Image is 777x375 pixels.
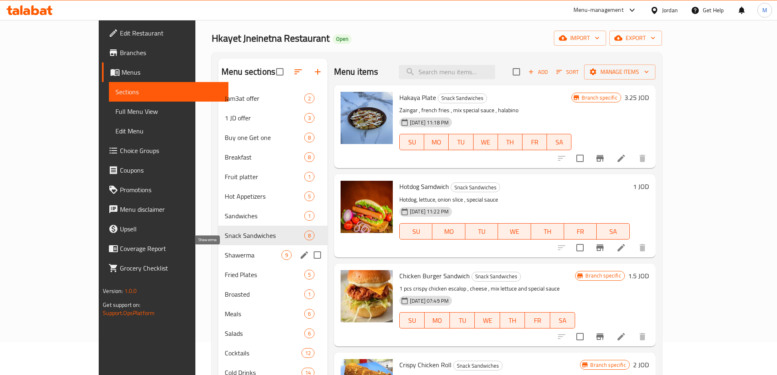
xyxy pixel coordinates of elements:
[120,204,222,214] span: Menu disclaimer
[115,107,222,116] span: Full Menu View
[271,63,288,80] span: Select all sections
[288,62,308,82] span: Sort sections
[102,23,228,43] a: Edit Restaurant
[454,361,502,371] span: Snack Sandwiches
[399,134,424,150] button: SU
[305,114,314,122] span: 3
[225,328,304,338] span: Salads
[525,66,551,78] button: Add
[399,65,495,79] input: search
[527,67,549,77] span: Add
[102,180,228,200] a: Promotions
[534,226,561,237] span: TH
[103,286,123,296] span: Version:
[451,182,500,192] div: Snack Sandwiches
[475,312,500,328] button: WE
[218,245,328,265] div: Shawerma9edit
[573,5,624,15] div: Menu-management
[341,181,393,233] img: Hotdog Samdwich
[624,92,649,103] h6: 3.25 JOD
[305,173,314,181] span: 1
[399,312,425,328] button: SU
[218,147,328,167] div: Breakfast8
[616,33,655,43] span: export
[304,152,314,162] div: items
[474,134,498,150] button: WE
[597,223,630,240] button: SA
[120,28,222,38] span: Edit Restaurant
[477,136,495,148] span: WE
[399,105,571,115] p: Zaingar , french fries , mix special sauce , halabino
[498,134,522,150] button: TH
[122,67,222,77] span: Menus
[304,211,314,221] div: items
[508,63,525,80] span: Select section
[305,153,314,161] span: 8
[301,348,314,358] div: items
[218,186,328,206] div: Hot Appetizers5
[399,180,449,193] span: Hotdog Samdwich
[109,102,228,121] a: Full Menu View
[225,113,304,123] span: 1 JD offer
[616,153,626,163] a: Edit menu item
[453,361,503,371] div: Snack Sandwiches
[218,206,328,226] div: Sandwiches1
[212,29,330,47] span: Hkayet Jneinetna Restaurant
[584,64,655,80] button: Manage items
[225,133,304,142] div: Buy one Get one
[225,231,304,240] span: Snack Sandwiches
[590,327,610,346] button: Branch-specific-item
[582,272,624,280] span: Branch specific
[120,165,222,175] span: Coupons
[399,91,436,104] span: Hakaya Plate
[225,172,304,182] span: Fruit platter
[472,272,521,282] div: Snack Sandwiches
[225,152,304,162] span: Breakfast
[762,6,767,15] span: M
[498,223,531,240] button: WE
[525,312,550,328] button: FR
[560,33,600,43] span: import
[571,328,589,345] span: Select to update
[453,315,472,326] span: TU
[120,263,222,273] span: Grocery Checklist
[587,361,629,369] span: Branch specific
[590,149,610,168] button: Branch-specific-item
[633,359,649,371] h6: 2 JOD
[554,66,581,78] button: Sort
[525,66,551,78] span: Add item
[305,310,314,318] span: 6
[333,34,352,44] div: Open
[304,191,314,201] div: items
[503,315,522,326] span: TH
[218,167,328,186] div: Fruit platter1
[124,286,137,296] span: 1.0.0
[102,239,228,258] a: Coverage Report
[554,31,606,46] button: import
[526,136,544,148] span: FR
[578,94,620,102] span: Branch specific
[225,191,304,201] span: Hot Appetizers
[633,149,652,168] button: delete
[225,348,301,358] span: Cocktails
[218,343,328,363] div: Cocktails12
[465,223,498,240] button: TU
[407,208,452,215] span: [DATE] 11:22 PM
[438,93,487,103] span: Snack Sandwiches
[633,181,649,192] h6: 1 JOD
[452,136,470,148] span: TU
[531,223,564,240] button: TH
[449,134,473,150] button: TU
[103,300,140,310] span: Get support on:
[120,185,222,195] span: Promotions
[501,226,528,237] span: WE
[218,265,328,284] div: Fried Plates5
[225,250,281,260] span: Shawerma
[102,219,228,239] a: Upsell
[500,312,525,328] button: TH
[403,315,421,326] span: SU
